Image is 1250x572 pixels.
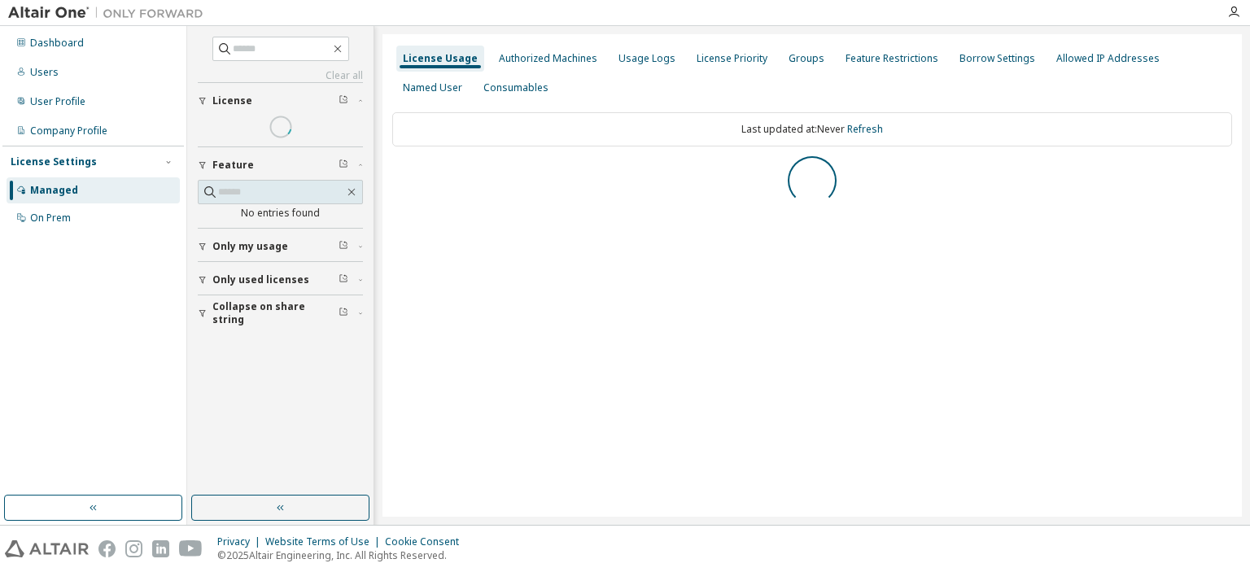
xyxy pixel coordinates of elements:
div: No entries found [198,207,363,220]
div: License Settings [11,155,97,168]
img: altair_logo.svg [5,540,89,557]
img: linkedin.svg [152,540,169,557]
div: License Usage [403,52,478,65]
img: facebook.svg [98,540,116,557]
a: Refresh [847,122,883,136]
img: instagram.svg [125,540,142,557]
div: Borrow Settings [959,52,1035,65]
button: Feature [198,147,363,183]
div: Managed [30,184,78,197]
img: Altair One [8,5,212,21]
span: Only used licenses [212,273,309,286]
button: Collapse on share string [198,295,363,331]
span: Clear filter [339,307,348,320]
span: License [212,94,252,107]
button: Only used licenses [198,262,363,298]
img: youtube.svg [179,540,203,557]
span: Clear filter [339,159,348,172]
div: Dashboard [30,37,84,50]
span: Feature [212,159,254,172]
button: License [198,83,363,119]
div: Allowed IP Addresses [1056,52,1160,65]
div: User Profile [30,95,85,108]
div: Groups [789,52,824,65]
span: Clear filter [339,273,348,286]
div: Privacy [217,535,265,548]
span: Clear filter [339,94,348,107]
div: Feature Restrictions [846,52,938,65]
div: On Prem [30,212,71,225]
div: Authorized Machines [499,52,597,65]
div: Last updated at: Never [392,112,1232,146]
span: Only my usage [212,240,288,253]
span: Collapse on share string [212,300,339,326]
div: Website Terms of Use [265,535,385,548]
div: License Priority [697,52,767,65]
p: © 2025 Altair Engineering, Inc. All Rights Reserved. [217,548,469,562]
span: Clear filter [339,240,348,253]
div: Cookie Consent [385,535,469,548]
div: Named User [403,81,462,94]
div: Users [30,66,59,79]
button: Only my usage [198,229,363,264]
div: Consumables [483,81,549,94]
div: Usage Logs [618,52,675,65]
a: Clear all [198,69,363,82]
div: Company Profile [30,124,107,138]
